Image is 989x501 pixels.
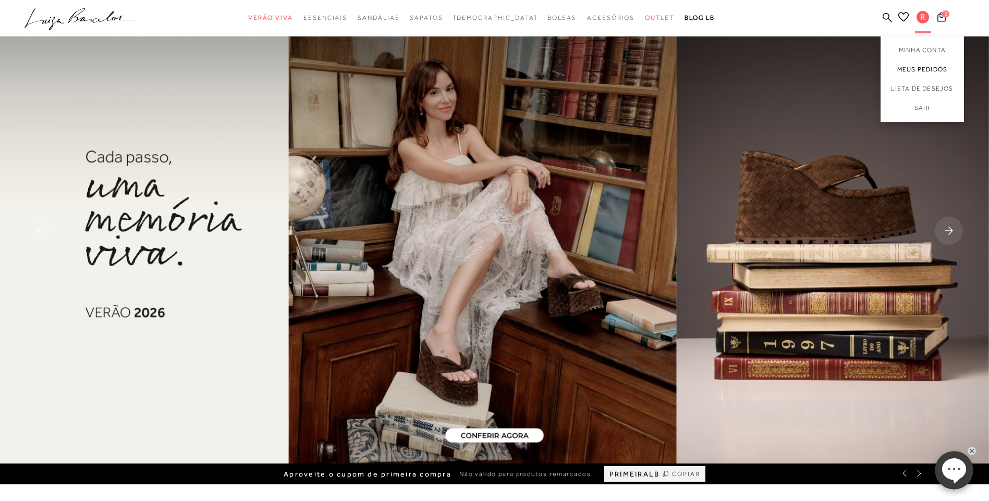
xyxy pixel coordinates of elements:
[942,10,949,18] span: 2
[912,10,934,27] button: R
[917,11,929,23] span: R
[881,36,964,60] a: Minha Conta
[459,470,594,479] span: Não válido para produtos remarcados.
[303,14,347,21] span: Essenciais
[934,11,949,26] button: 2
[358,14,399,21] span: Sandálias
[547,14,577,21] span: Bolsas
[248,14,293,21] span: Verão Viva
[303,8,347,28] a: categoryNavScreenReaderText
[587,8,634,28] a: categoryNavScreenReaderText
[685,8,715,28] a: BLOG LB
[454,14,538,21] span: [DEMOGRAPHIC_DATA]
[358,8,399,28] a: categoryNavScreenReaderText
[881,98,964,122] a: Sair
[587,14,634,21] span: Acessórios
[609,470,660,479] span: PRIMEIRALB
[410,14,443,21] span: Sapatos
[645,8,674,28] a: categoryNavScreenReaderText
[547,8,577,28] a: categoryNavScreenReaderText
[284,470,451,479] span: Aproveite o cupom de primeira compra
[685,14,715,21] span: BLOG LB
[410,8,443,28] a: categoryNavScreenReaderText
[645,14,674,21] span: Outlet
[881,60,964,79] a: Meus Pedidos
[248,8,293,28] a: categoryNavScreenReaderText
[881,79,964,98] a: Lista de desejos
[672,469,700,479] span: COPIAR
[454,8,538,28] a: noSubCategoriesText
